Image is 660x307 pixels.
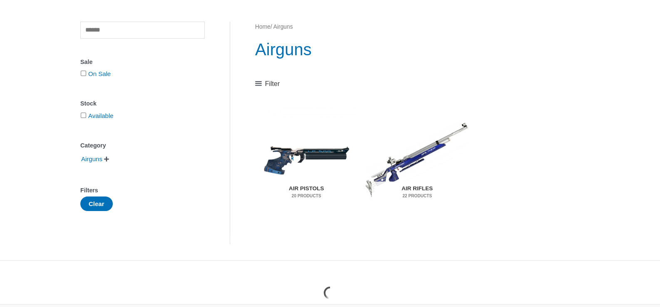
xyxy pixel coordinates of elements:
div: Stock [80,98,205,110]
button: Clear [80,196,113,211]
div: Loading... [322,285,338,301]
img: Air Pistols [255,106,357,213]
a: Visit product category Air Pistols [255,106,357,213]
a: Visit product category Air Rifles [366,106,468,213]
h1: Airguns [255,38,579,61]
div: Filters [80,184,205,196]
a: Home [255,24,270,30]
div: Sale [80,56,205,68]
mark: 22 Products [372,193,463,199]
a: Airguns [80,155,103,162]
img: Air Rifles [366,106,468,213]
div: Category [80,140,205,152]
h2: Air Rifles [372,182,463,203]
span: Filter [265,78,280,90]
mark: 20 Products [261,193,352,199]
input: On Sale [81,71,86,76]
h2: Air Pistols [261,182,352,203]
a: Filter [255,78,280,90]
nav: Breadcrumb [255,22,579,32]
span:  [104,156,109,162]
span: Airguns [80,152,103,166]
a: Available [88,112,114,119]
input: Available [81,113,86,118]
a: On Sale [88,70,111,77]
